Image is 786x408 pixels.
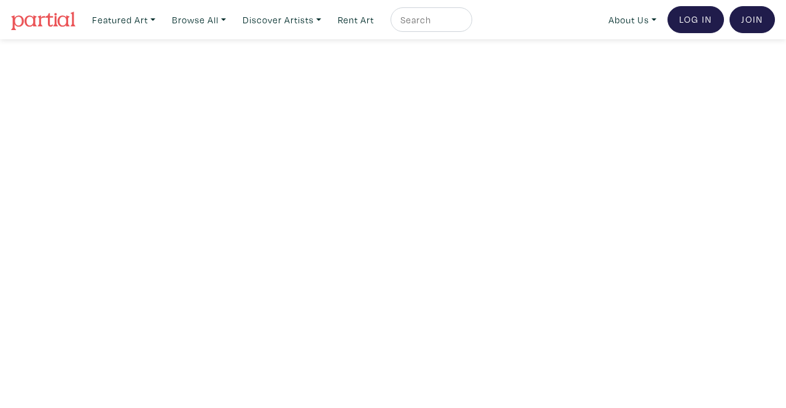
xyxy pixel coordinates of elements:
a: Discover Artists [237,7,327,33]
a: About Us [603,7,662,33]
a: Rent Art [332,7,379,33]
a: Featured Art [87,7,161,33]
a: Log In [667,6,724,33]
input: Search [399,12,461,28]
a: Browse All [166,7,232,33]
a: Join [730,6,775,33]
